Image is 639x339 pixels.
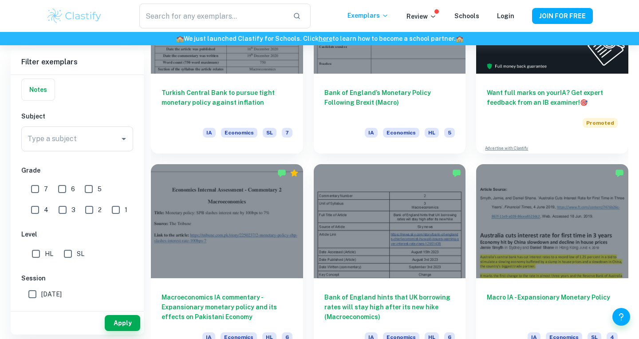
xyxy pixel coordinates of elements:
[22,79,55,100] button: Notes
[46,7,103,25] img: Clastify logo
[71,184,75,194] span: 6
[162,292,292,322] h6: Macroeconomics IA commentary - Expansionary monetary policy and its effects on Pakistani Economy
[487,292,618,322] h6: Macro IA - Expansionary Monetary Policy
[615,169,624,177] img: Marked
[21,166,133,175] h6: Grade
[406,12,437,21] p: Review
[444,128,455,138] span: 5
[277,169,286,177] img: Marked
[383,128,419,138] span: Economics
[319,35,332,42] a: here
[282,128,292,138] span: 7
[612,308,630,326] button: Help and Feedback
[324,292,455,322] h6: Bank of England hints that UK borrowing rates will stay high after its new hike (Macroeconomics)
[263,128,276,138] span: SL
[290,169,299,177] div: Premium
[497,12,514,20] a: Login
[347,11,389,20] p: Exemplars
[485,145,528,151] a: Advertise with Clastify
[454,12,479,20] a: Schools
[125,205,127,215] span: 1
[98,184,102,194] span: 5
[45,249,53,259] span: HL
[118,133,130,145] button: Open
[425,128,439,138] span: HL
[139,4,286,28] input: Search for any exemplars...
[456,35,463,42] span: 🏫
[77,249,84,259] span: SL
[21,111,133,121] h6: Subject
[98,205,102,215] span: 2
[71,205,75,215] span: 3
[452,169,461,177] img: Marked
[221,128,257,138] span: Economics
[41,307,70,317] span: May 2025
[583,118,618,128] span: Promoted
[324,88,455,117] h6: Bank of England’s Monetary Policy Following Brexit (Macro)
[2,34,637,43] h6: We just launched Clastify for Schools. Click to learn how to become a school partner.
[11,50,144,75] h6: Filter exemplars
[44,205,48,215] span: 4
[487,88,618,107] h6: Want full marks on your IA ? Get expert feedback from an IB examiner!
[105,315,140,331] button: Apply
[44,184,48,194] span: 7
[21,273,133,283] h6: Session
[162,88,292,117] h6: Turkish Central Bank to pursue tight monetary policy against inflation
[365,128,378,138] span: IA
[21,229,133,239] h6: Level
[580,99,588,106] span: 🎯
[532,8,593,24] button: JOIN FOR FREE
[41,289,62,299] span: [DATE]
[176,35,184,42] span: 🏫
[203,128,216,138] span: IA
